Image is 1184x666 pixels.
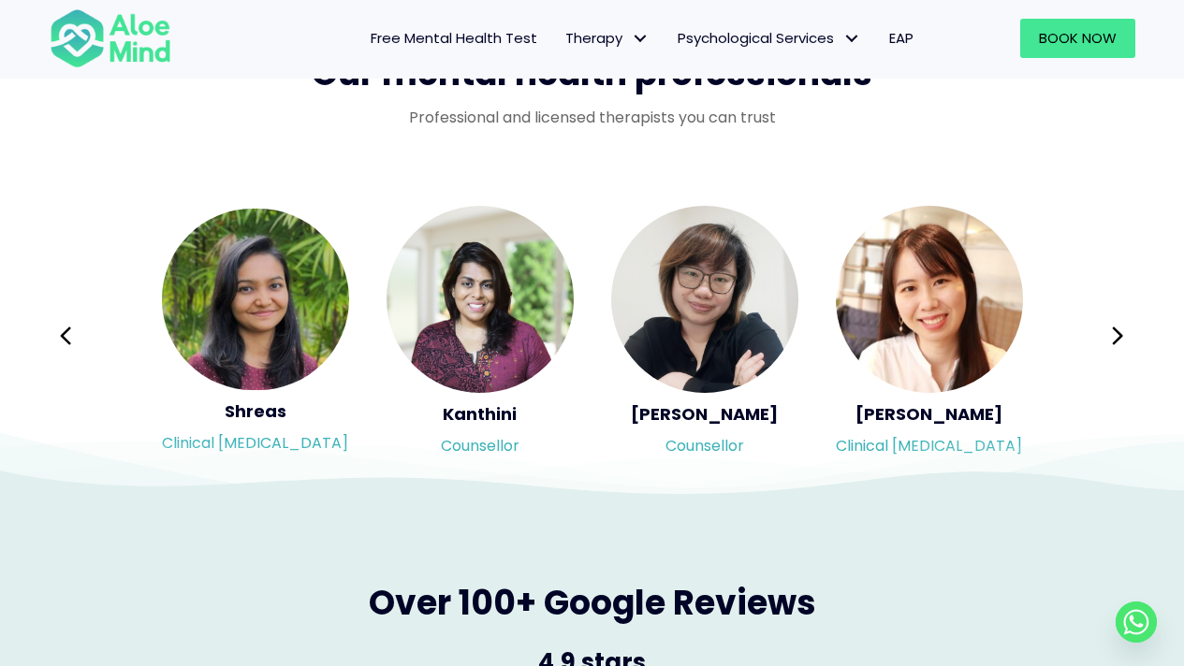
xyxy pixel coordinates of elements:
[611,206,798,466] a: <h5>Yvonne</h5><p>Counsellor</p> [PERSON_NAME]Counsellor
[162,209,349,390] img: <h5>Shreas</h5><p>Clinical Psychologist</p>
[836,402,1023,426] h5: [PERSON_NAME]
[1020,19,1135,58] a: Book Now
[836,206,1023,393] img: <h5>Kher Yin</h5><p>Clinical psychologist</p>
[196,19,928,58] nav: Menu
[664,19,875,58] a: Psychological ServicesPsychological Services: submenu
[836,206,1023,466] a: <h5>Kher Yin</h5><p>Clinical psychologist</p> [PERSON_NAME]Clinical [MEDICAL_DATA]
[839,25,866,52] span: Psychological Services: submenu
[1116,601,1157,643] a: Whatsapp
[611,402,798,426] h5: [PERSON_NAME]
[369,579,816,627] span: Over 100+ Google Reviews
[162,209,349,463] a: <h5>Shreas</h5><p>Clinical Psychologist</p> ShreasClinical [MEDICAL_DATA]
[387,204,574,468] div: Slide 6 of 3
[565,28,650,48] span: Therapy
[1039,28,1117,48] span: Book Now
[371,28,537,48] span: Free Mental Health Test
[889,28,914,48] span: EAP
[312,50,872,97] span: Our mental health professionals
[627,25,654,52] span: Therapy: submenu
[162,204,349,468] div: Slide 5 of 3
[387,206,574,393] img: <h5>Kanthini</h5><p>Counsellor</p>
[387,206,574,466] a: <h5>Kanthini</h5><p>Counsellor</p> KanthiniCounsellor
[551,19,664,58] a: TherapyTherapy: submenu
[836,204,1023,468] div: Slide 8 of 3
[50,107,1135,128] p: Professional and licensed therapists you can trust
[678,28,861,48] span: Psychological Services
[611,206,798,393] img: <h5>Yvonne</h5><p>Counsellor</p>
[50,7,171,69] img: Aloe mind Logo
[357,19,551,58] a: Free Mental Health Test
[875,19,928,58] a: EAP
[611,204,798,468] div: Slide 7 of 3
[387,402,574,426] h5: Kanthini
[162,399,349,423] h5: Shreas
